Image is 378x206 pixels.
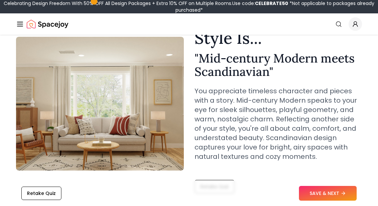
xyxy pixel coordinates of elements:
img: Mid-century Modern meets Scandinavian Style Example [16,37,184,171]
p: You appreciate timeless character and pieces with a story. Mid-century Modern speaks to your eye ... [195,86,362,161]
button: Retake Quiz [21,187,61,200]
button: SAVE & NEXT [299,186,357,201]
nav: Global [16,13,362,35]
a: Spacejoy [27,17,68,31]
img: Spacejoy Logo [27,17,68,31]
button: Retake Quiz [195,180,235,193]
h2: " Mid-century Modern meets Scandinavian " [195,51,362,78]
h1: Your Signature Style Is... [195,14,362,46]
